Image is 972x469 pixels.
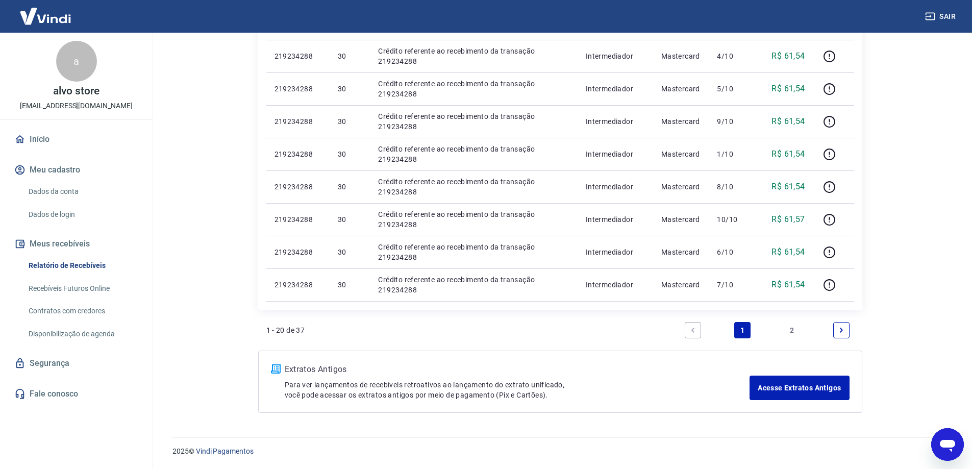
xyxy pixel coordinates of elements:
[661,116,701,127] p: Mastercard
[338,116,362,127] p: 30
[378,144,569,164] p: Crédito referente ao recebimento da transação 219234288
[378,177,569,197] p: Crédito referente ao recebimento da transação 219234288
[661,214,701,225] p: Mastercard
[717,214,747,225] p: 10/10
[12,233,140,255] button: Meus recebíveis
[833,322,850,338] a: Next page
[681,318,854,342] ul: Pagination
[20,101,133,111] p: [EMAIL_ADDRESS][DOMAIN_NAME]
[586,51,645,61] p: Intermediador
[275,280,321,290] p: 219234288
[24,301,140,322] a: Contratos com credores
[338,247,362,257] p: 30
[717,182,747,192] p: 8/10
[378,111,569,132] p: Crédito referente ao recebimento da transação 219234288
[784,322,800,338] a: Page 2
[24,204,140,225] a: Dados de login
[275,214,321,225] p: 219234288
[271,364,281,374] img: ícone
[771,83,805,95] p: R$ 61,54
[586,84,645,94] p: Intermediador
[196,447,254,455] a: Vindi Pagamentos
[923,7,960,26] button: Sair
[685,322,701,338] a: Previous page
[378,79,569,99] p: Crédito referente ao recebimento da transação 219234288
[661,280,701,290] p: Mastercard
[586,214,645,225] p: Intermediador
[378,275,569,295] p: Crédito referente ao recebimento da transação 219234288
[12,352,140,375] a: Segurança
[275,84,321,94] p: 219234288
[586,280,645,290] p: Intermediador
[275,182,321,192] p: 219234288
[53,86,99,96] p: alvo store
[285,380,750,400] p: Para ver lançamentos de recebíveis retroativos ao lançamento do extrato unificado, você pode aces...
[717,149,747,159] p: 1/10
[338,182,362,192] p: 30
[771,115,805,128] p: R$ 61,54
[717,51,747,61] p: 4/10
[717,280,747,290] p: 7/10
[24,181,140,202] a: Dados da conta
[338,149,362,159] p: 30
[661,247,701,257] p: Mastercard
[338,51,362,61] p: 30
[771,181,805,193] p: R$ 61,54
[275,116,321,127] p: 219234288
[771,50,805,62] p: R$ 61,54
[771,279,805,291] p: R$ 61,54
[378,46,569,66] p: Crédito referente ao recebimento da transação 219234288
[771,148,805,160] p: R$ 61,54
[56,41,97,82] div: a
[12,128,140,151] a: Início
[338,280,362,290] p: 30
[771,246,805,258] p: R$ 61,54
[717,247,747,257] p: 6/10
[12,159,140,181] button: Meu cadastro
[931,428,964,461] iframe: Button to launch messaging window, conversation in progress
[661,149,701,159] p: Mastercard
[661,51,701,61] p: Mastercard
[586,182,645,192] p: Intermediador
[771,213,805,226] p: R$ 61,57
[275,247,321,257] p: 219234288
[586,247,645,257] p: Intermediador
[734,322,751,338] a: Page 1 is your current page
[717,84,747,94] p: 5/10
[338,84,362,94] p: 30
[24,278,140,299] a: Recebíveis Futuros Online
[378,209,569,230] p: Crédito referente ao recebimento da transação 219234288
[12,1,79,32] img: Vindi
[275,149,321,159] p: 219234288
[586,116,645,127] p: Intermediador
[24,324,140,344] a: Disponibilização de agenda
[172,446,948,457] p: 2025 ©
[717,116,747,127] p: 9/10
[338,214,362,225] p: 30
[750,376,849,400] a: Acesse Extratos Antigos
[275,51,321,61] p: 219234288
[378,242,569,262] p: Crédito referente ao recebimento da transação 219234288
[266,325,305,335] p: 1 - 20 de 37
[12,383,140,405] a: Fale conosco
[661,182,701,192] p: Mastercard
[661,84,701,94] p: Mastercard
[285,363,750,376] p: Extratos Antigos
[586,149,645,159] p: Intermediador
[24,255,140,276] a: Relatório de Recebíveis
